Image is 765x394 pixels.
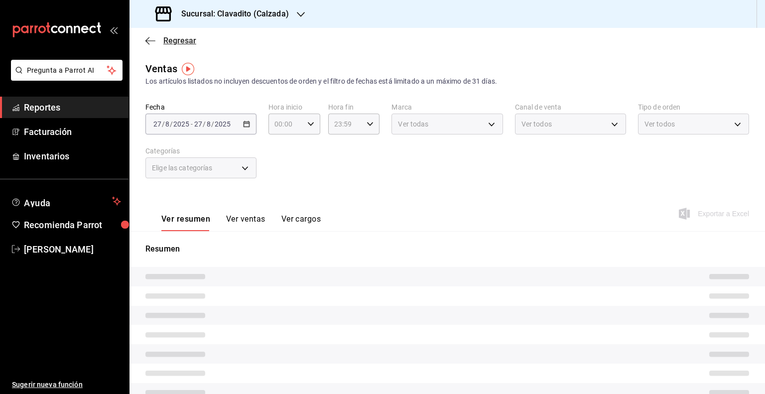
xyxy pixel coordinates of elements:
button: Regresar [145,36,196,45]
span: / [170,120,173,128]
span: Ayuda [24,195,108,207]
input: ---- [173,120,190,128]
label: Hora inicio [268,104,320,111]
span: Ver todos [521,119,552,129]
label: Hora fin [328,104,380,111]
span: / [162,120,165,128]
span: Ver todos [644,119,675,129]
span: Sugerir nueva función [12,380,121,390]
span: Reportes [24,101,121,114]
button: Pregunta a Parrot AI [11,60,123,81]
label: Canal de venta [515,104,626,111]
span: / [203,120,206,128]
span: Ver todas [398,119,428,129]
button: Ver ventas [226,214,265,231]
span: Inventarios [24,149,121,163]
button: Ver cargos [281,214,321,231]
label: Categorías [145,147,256,154]
button: open_drawer_menu [110,26,118,34]
img: Tooltip marker [182,63,194,75]
span: Recomienda Parrot [24,218,121,232]
button: Ver resumen [161,214,210,231]
span: [PERSON_NAME] [24,243,121,256]
span: Elige las categorías [152,163,213,173]
span: / [211,120,214,128]
input: -- [194,120,203,128]
input: ---- [214,120,231,128]
h3: Sucursal: Clavadito (Calzada) [173,8,289,20]
span: Pregunta a Parrot AI [27,65,107,76]
input: -- [165,120,170,128]
input: -- [153,120,162,128]
div: navigation tabs [161,214,321,231]
span: - [191,120,193,128]
span: Facturación [24,125,121,138]
label: Marca [391,104,503,111]
div: Los artículos listados no incluyen descuentos de orden y el filtro de fechas está limitado a un m... [145,76,749,87]
a: Pregunta a Parrot AI [7,72,123,83]
span: Regresar [163,36,196,45]
p: Resumen [145,243,749,255]
label: Tipo de orden [638,104,749,111]
div: Ventas [145,61,177,76]
label: Fecha [145,104,256,111]
input: -- [206,120,211,128]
